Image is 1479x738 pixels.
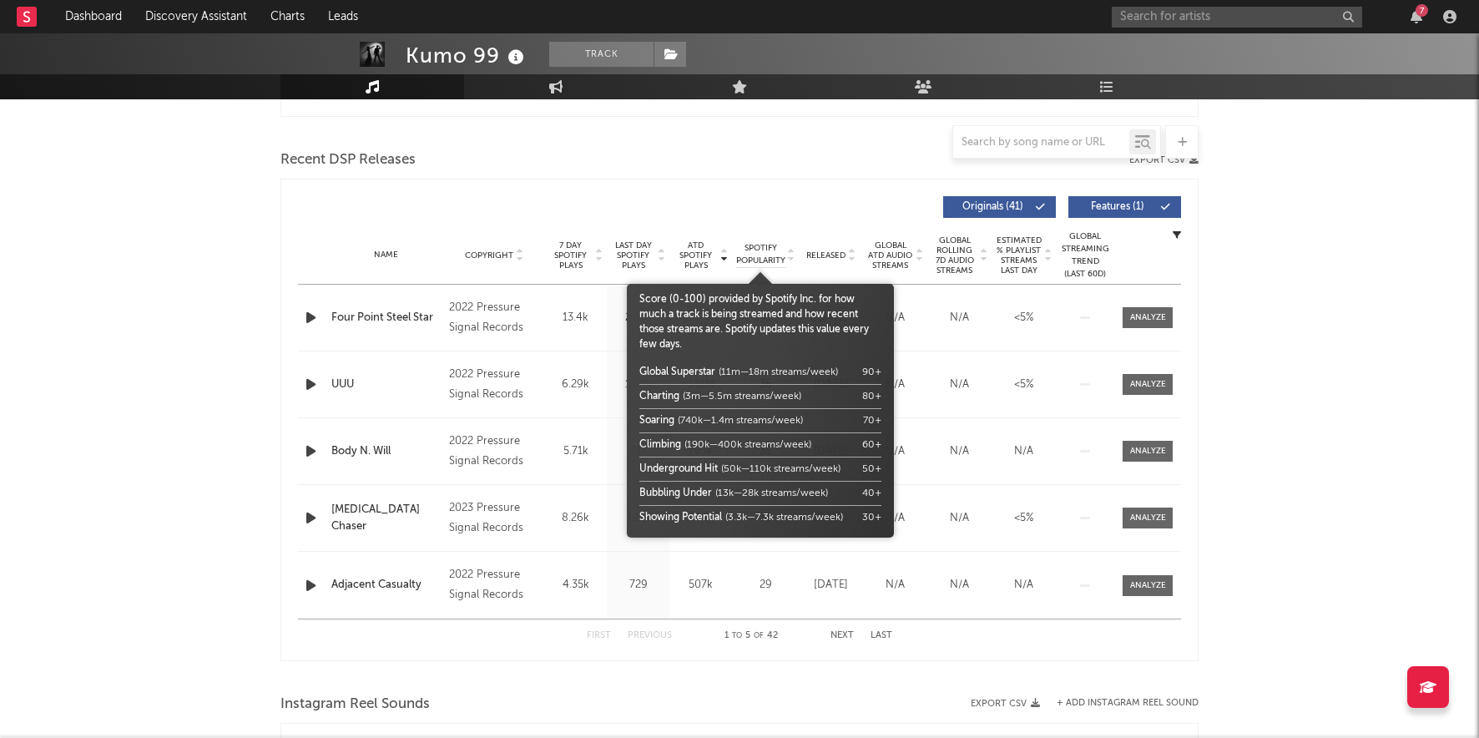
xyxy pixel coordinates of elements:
div: N/A [931,577,987,594]
span: (190k—400k streams/week) [684,440,811,450]
div: <5% [996,310,1052,326]
span: Instagram Reel Sounds [280,695,430,715]
span: of [754,632,764,639]
button: Export CSV [1129,155,1199,165]
div: 507k [674,577,728,594]
span: Global Rolling 7D Audio Streams [931,235,977,275]
button: + Add Instagram Reel Sound [1057,699,1199,708]
div: <5% [996,510,1052,527]
span: 7 Day Spotify Plays [548,240,593,270]
button: Features(1) [1068,196,1181,218]
div: 1.11k [611,510,665,527]
div: 5.71k [548,443,603,460]
div: N/A [867,310,923,326]
div: Global Streaming Trend (Last 60D) [1060,230,1110,281]
span: to [732,632,742,639]
span: Bubbling Under [639,488,712,498]
span: Global ATD Audio Streams [867,240,913,270]
div: 40 + [862,486,881,501]
div: N/A [931,310,987,326]
button: Export CSV [971,699,1040,709]
div: N/A [931,510,987,527]
span: Soaring [639,416,674,426]
span: (13k—28k streams/week) [715,488,828,498]
div: 30 + [862,510,881,525]
button: 7 [1411,10,1422,23]
div: 60 + [862,437,881,452]
div: N/A [867,510,923,527]
span: Climbing [639,440,681,450]
span: (50k—110k streams/week) [721,464,840,474]
div: 7 [1416,4,1428,17]
div: 817 [611,443,665,460]
div: [DATE] [803,577,859,594]
a: Adjacent Casualty [331,577,441,594]
div: 90 + [862,365,881,380]
button: Previous [628,631,672,640]
div: 80 + [862,389,881,404]
span: Released [806,250,846,260]
span: Features ( 1 ) [1079,202,1156,212]
button: First [587,631,611,640]
div: 2023 Pressure Signal Records [449,498,540,538]
button: Next [830,631,854,640]
span: Charting [639,392,679,402]
div: 13.4k [548,310,603,326]
div: 8.26k [548,510,603,527]
span: Recent DSP Releases [280,150,416,170]
span: Underground Hit [639,464,718,474]
div: N/A [931,377,987,393]
div: N/A [867,377,923,393]
div: 2.03k [611,310,665,326]
a: UUU [331,377,441,393]
div: N/A [996,443,1052,460]
div: Score (0-100) provided by Spotify Inc. for how much a track is being streamed and how recent thos... [639,292,881,529]
a: [MEDICAL_DATA] Chaser [331,502,441,534]
span: (3m—5.5m streams/week) [683,392,801,402]
div: 729 [611,577,665,594]
div: 2022 Pressure Signal Records [449,432,540,472]
div: 6.29k [548,377,603,393]
button: Originals(41) [943,196,1056,218]
div: Kumo 99 [406,42,528,69]
span: (11m—18m streams/week) [719,367,838,377]
div: 70 + [863,413,881,428]
div: N/A [996,577,1052,594]
div: 2022 Pressure Signal Records [449,298,540,338]
div: 2022 Pressure Signal Records [449,565,540,605]
span: Global Superstar [639,367,715,377]
a: Four Point Steel Star [331,310,441,326]
span: Last Day Spotify Plays [611,240,655,270]
span: Spotify Popularity [736,242,785,267]
span: (740k—1.4m streams/week) [678,416,803,426]
span: (3.3k—7.3k streams/week) [725,513,843,523]
button: Track [549,42,654,67]
div: <5% [996,377,1052,393]
div: 4.35k [548,577,603,594]
div: 50 + [862,462,881,477]
span: Copyright [465,250,513,260]
div: N/A [867,577,923,594]
div: N/A [867,443,923,460]
button: Last [871,631,892,640]
div: 1 5 42 [705,626,797,646]
div: 1.04k [611,377,665,393]
div: Name [331,249,441,261]
div: 29 [736,577,795,594]
div: N/A [931,443,987,460]
span: Showing Potential [639,513,722,523]
input: Search by song name or URL [953,136,1129,149]
span: Originals ( 41 ) [954,202,1031,212]
a: Body N. Will [331,443,441,460]
input: Search for artists [1112,7,1362,28]
span: ATD Spotify Plays [674,240,718,270]
div: + Add Instagram Reel Sound [1040,699,1199,708]
span: Estimated % Playlist Streams Last Day [996,235,1042,275]
div: 2022 Pressure Signal Records [449,365,540,405]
